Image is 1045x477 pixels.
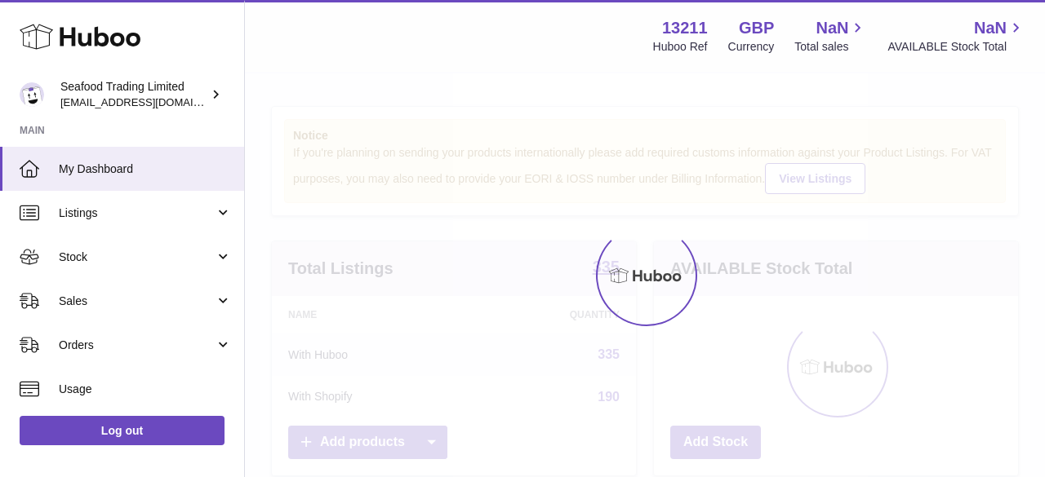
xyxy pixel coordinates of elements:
[974,17,1007,39] span: NaN
[728,39,775,55] div: Currency
[739,17,774,39] strong: GBP
[60,79,207,110] div: Seafood Trading Limited
[794,39,867,55] span: Total sales
[59,250,215,265] span: Stock
[20,82,44,107] img: internalAdmin-13211@internal.huboo.com
[816,17,848,39] span: NaN
[59,338,215,353] span: Orders
[794,17,867,55] a: NaN Total sales
[653,39,708,55] div: Huboo Ref
[60,95,240,108] span: [EMAIL_ADDRESS][DOMAIN_NAME]
[59,294,215,309] span: Sales
[887,17,1025,55] a: NaN AVAILABLE Stock Total
[59,161,232,177] span: My Dashboard
[59,205,215,221] span: Listings
[20,416,225,445] a: Log out
[59,382,232,397] span: Usage
[887,39,1025,55] span: AVAILABLE Stock Total
[662,17,708,39] strong: 13211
